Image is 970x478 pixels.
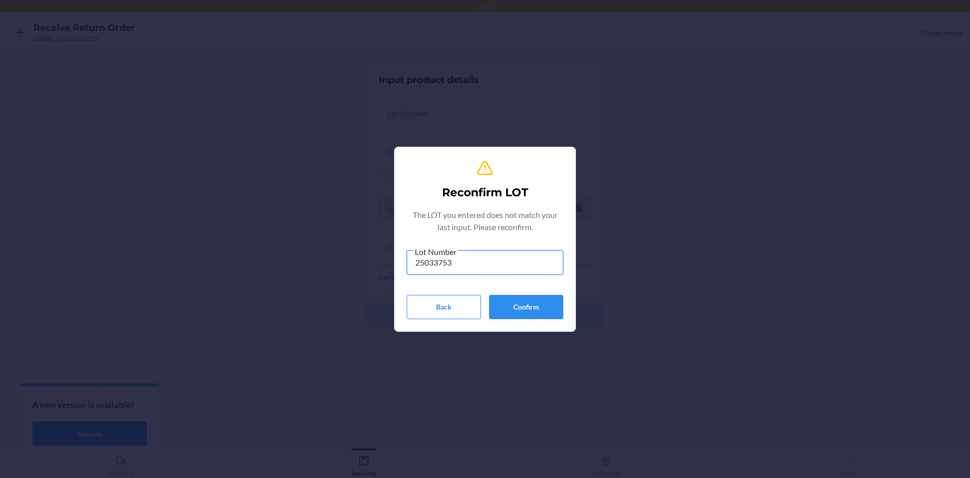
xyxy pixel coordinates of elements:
span: Lot Number [413,247,458,257]
p: The LOT you entered does not match your last input. Please reconfirm. [407,209,563,233]
input: Lot Number [407,250,563,275]
button: Back [407,295,481,319]
h2: Reconfirm LOT [442,185,528,201]
button: Confirm [489,295,563,319]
